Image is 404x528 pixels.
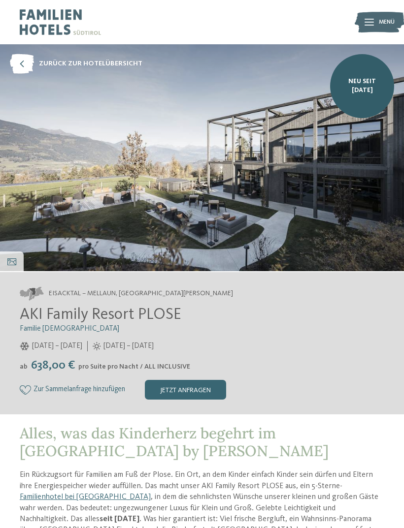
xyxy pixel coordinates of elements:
span: NEU seit [DATE] [337,77,387,95]
i: Öffnungszeiten im Sommer [93,342,101,350]
span: Menü [379,18,395,27]
strong: seit [DATE] [100,515,139,523]
span: [DATE] – [DATE] [103,341,154,351]
i: Öffnungszeiten im Winter [20,342,30,350]
div: jetzt anfragen [145,380,226,400]
span: Familie [DEMOGRAPHIC_DATA] [20,325,119,333]
span: AKI Family Resort PLOSE [20,307,181,323]
span: ab [20,363,28,370]
span: [DATE] – [DATE] [32,341,82,351]
span: pro Suite pro Nacht / ALL INCLUSIVE [78,363,190,370]
span: zurück zur Hotelübersicht [39,59,142,69]
img: Familienhotels Südtirol [355,10,404,34]
span: Alles, was das Kinderherz begehrt im [GEOGRAPHIC_DATA] by [PERSON_NAME] [20,424,329,460]
span: Eisacktal – Mellaun, [GEOGRAPHIC_DATA][PERSON_NAME] [49,289,233,299]
a: Familienhotel bei [GEOGRAPHIC_DATA] [20,493,151,501]
a: zurück zur Hotelübersicht [10,54,142,74]
span: 638,00 € [29,360,77,372]
span: Zur Sammelanfrage hinzufügen [34,386,125,394]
